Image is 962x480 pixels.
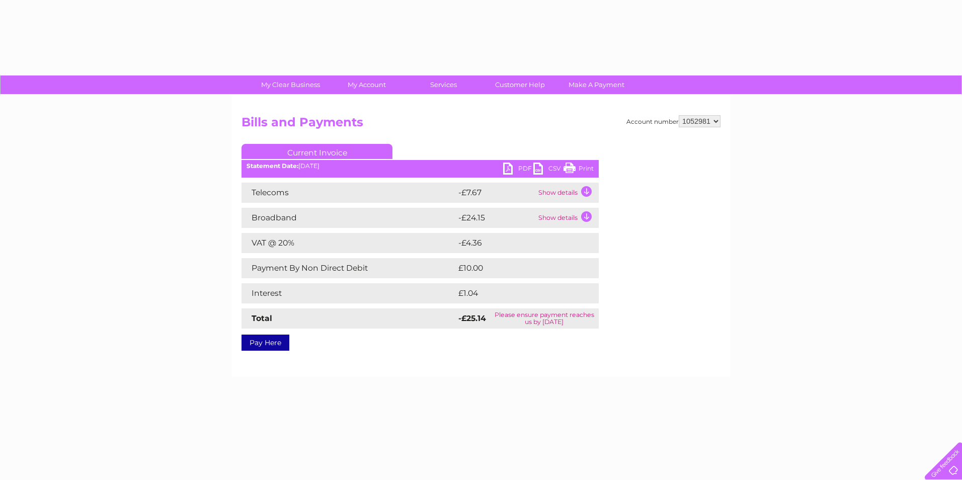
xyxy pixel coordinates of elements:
[402,75,485,94] a: Services
[326,75,409,94] a: My Account
[242,115,720,134] h2: Bills and Payments
[242,144,392,159] a: Current Invoice
[456,258,578,278] td: £10.00
[252,313,272,323] strong: Total
[242,233,456,253] td: VAT @ 20%
[536,183,599,203] td: Show details
[456,283,575,303] td: £1.04
[456,183,536,203] td: -£7.67
[456,233,578,253] td: -£4.36
[456,208,536,228] td: -£24.15
[564,163,594,177] a: Print
[536,208,599,228] td: Show details
[247,162,298,170] b: Statement Date:
[242,208,456,228] td: Broadband
[242,335,289,351] a: Pay Here
[242,283,456,303] td: Interest
[249,75,332,94] a: My Clear Business
[555,75,638,94] a: Make A Payment
[458,313,486,323] strong: -£25.14
[503,163,533,177] a: PDF
[242,183,456,203] td: Telecoms
[490,308,599,329] td: Please ensure payment reaches us by [DATE]
[533,163,564,177] a: CSV
[242,163,599,170] div: [DATE]
[626,115,720,127] div: Account number
[242,258,456,278] td: Payment By Non Direct Debit
[478,75,562,94] a: Customer Help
